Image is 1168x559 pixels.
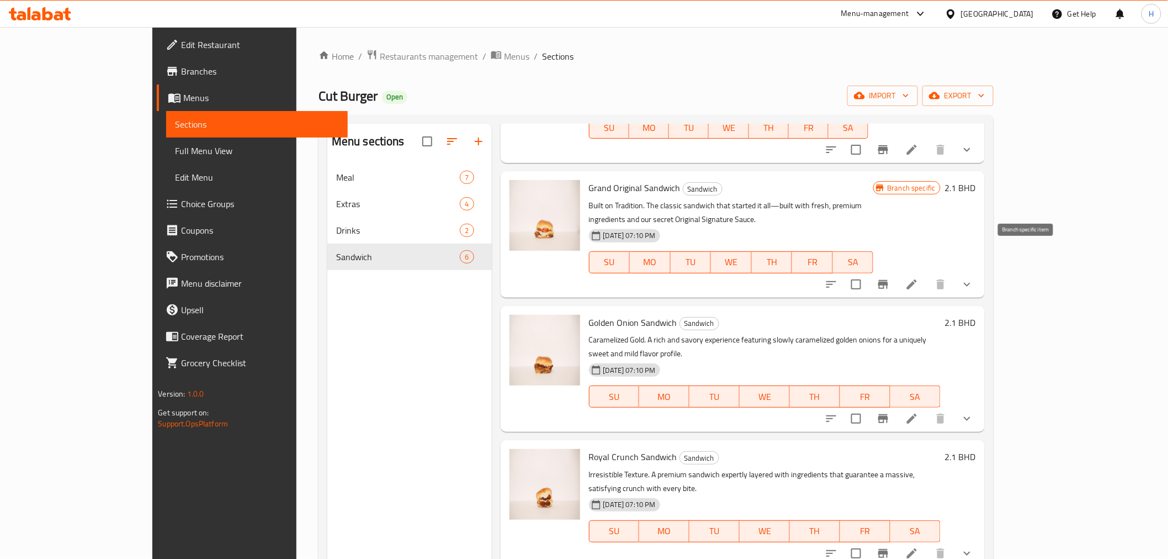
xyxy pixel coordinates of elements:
h6: 2.1 BHD [945,180,976,196]
button: FR [840,520,890,542]
span: Select all sections [416,130,439,153]
span: Cut Burger [318,83,378,108]
span: MO [644,389,685,405]
div: Meal7 [327,164,492,191]
li: / [482,50,486,63]
span: SA [837,254,869,270]
a: Menu disclaimer [157,270,347,297]
span: MO [634,120,665,136]
span: Grand Original Sandwich [589,180,681,196]
span: Coverage Report [181,330,338,343]
img: Grand Original Sandwich [509,180,580,251]
div: Open [382,91,407,104]
div: Drinks [336,224,460,237]
button: FR [840,386,890,408]
button: TU [671,251,712,273]
span: FR [797,254,829,270]
a: Edit Menu [166,164,347,191]
span: Edit Menu [175,171,338,184]
span: 1.0.0 [187,387,204,401]
p: Built on Tradition. The classic sandwich that started it all—built with fresh, premium ingredient... [589,199,874,226]
button: WE [709,117,748,139]
button: TU [669,117,709,139]
button: sort-choices [818,405,845,432]
span: Sections [175,118,338,131]
button: MO [639,386,689,408]
div: items [460,224,474,237]
button: show more [954,271,980,298]
button: SA [829,117,868,139]
span: Golden Onion Sandwich [589,314,677,331]
button: SU [589,251,630,273]
div: items [460,197,474,210]
button: FR [792,251,833,273]
a: Full Menu View [166,138,347,164]
button: show more [954,136,980,163]
a: Restaurants management [367,49,478,64]
a: Branches [157,58,347,85]
a: Coverage Report [157,323,347,350]
span: Full Menu View [175,144,338,157]
button: SU [589,520,640,542]
span: SA [833,120,864,136]
span: 2 [460,225,473,236]
span: Select to update [845,138,868,161]
li: / [534,50,538,63]
button: SA [890,520,941,542]
button: Branch-specific-item [870,271,896,298]
button: TH [790,386,840,408]
span: SU [594,523,635,539]
span: SU [594,254,625,270]
span: TU [673,120,704,136]
button: Branch-specific-item [870,405,896,432]
span: Sandwich [336,250,460,263]
span: [DATE] 07:10 PM [599,230,660,241]
span: TH [756,254,788,270]
span: SA [895,389,936,405]
a: Upsell [157,297,347,323]
a: Menus [491,49,529,64]
h6: 2.1 BHD [945,315,976,330]
span: Menus [504,50,529,63]
button: delete [927,136,954,163]
span: Upsell [181,303,338,317]
a: Support.OpsPlatform [158,416,228,431]
span: H [1149,8,1154,20]
button: TH [790,520,840,542]
a: Promotions [157,244,347,270]
div: items [460,250,474,263]
span: TH [753,120,784,136]
span: Sandwich [680,452,719,465]
span: SU [594,120,625,136]
span: TH [794,523,836,539]
span: Sections [542,50,574,63]
button: SA [890,386,941,408]
button: WE [740,386,790,408]
nav: breadcrumb [318,49,994,64]
button: SA [833,251,874,273]
a: Edit menu item [905,278,919,291]
span: Select to update [845,273,868,296]
span: TU [694,523,735,539]
span: 6 [460,252,473,262]
button: sort-choices [818,136,845,163]
span: export [931,89,985,103]
button: delete [927,405,954,432]
span: MO [634,254,666,270]
button: MO [629,117,669,139]
span: Select to update [845,407,868,430]
a: Edit Restaurant [157,31,347,58]
span: Sandwich [680,317,719,330]
button: TU [689,520,740,542]
button: show more [954,405,980,432]
span: Meal [336,171,460,184]
span: SA [895,523,936,539]
button: SU [589,386,640,408]
button: TU [689,386,740,408]
p: Caramelized Gold. A rich and savory experience featuring slowly caramelized golden onions for a u... [589,333,941,361]
button: import [847,86,918,106]
a: Choice Groups [157,191,347,217]
span: Promotions [181,250,338,263]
